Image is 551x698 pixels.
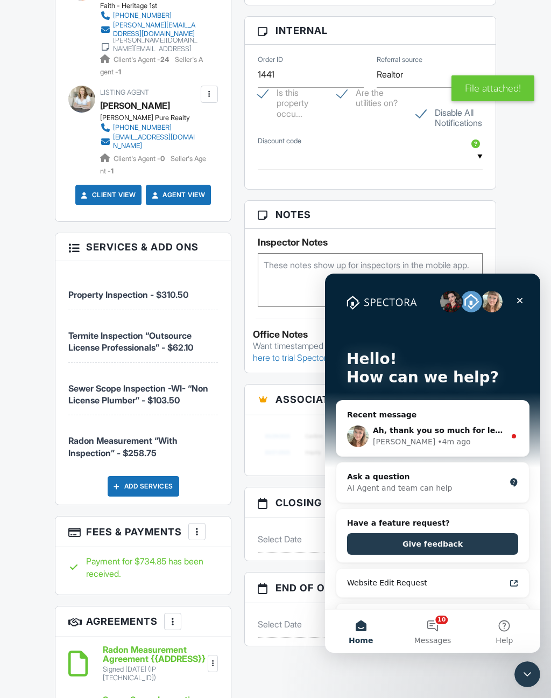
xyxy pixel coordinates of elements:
span: Listing Agent [100,88,149,96]
a: [PHONE_NUMBER] [100,122,197,133]
div: Office Notes [253,329,488,340]
strong: 1 [111,167,114,175]
span: Termite Inspection “Outsource License Professionals” - $62.10 [68,330,193,353]
li: Service: Property Inspection [68,269,217,310]
div: File attached! [451,75,534,101]
label: Referral source [377,55,422,65]
div: [PHONE_NUMBER] [113,123,172,132]
strong: 24 [160,55,169,64]
strong: 0 [160,155,165,163]
img: blurred-tasks-251b60f19c3f713f9215ee2a18cbf2105fc2d72fcd585247cf5e9ec0c957c1dd.png [258,423,483,465]
a: Click here to trial Spectora Advanced. [253,340,471,363]
a: [PHONE_NUMBER] [100,10,197,21]
h3: Agreements [55,606,230,637]
span: Seller's Agent - [100,155,206,174]
div: Payment for $734.85 has been received. [68,555,217,580]
li: Service: Sewer Scope Inspection -WI- “Non License Plumber” [68,363,217,416]
label: Is this property occupied? [258,88,324,101]
li: Service: Radon Measurement “With Inspection” [68,415,217,467]
h5: Inspector Notes [258,237,483,248]
a: [PERSON_NAME][EMAIL_ADDRESS][DOMAIN_NAME] [100,21,197,38]
span: Client's Agent - [114,155,166,163]
h3: Fees & Payments [55,516,230,547]
a: Radon Measurement Agreement {{ADDRESS}} Signed [DATE] (IP [TECHNICAL_ID]) [103,645,206,682]
a: [PERSON_NAME] [100,97,170,114]
div: Signed [DATE] (IP [TECHNICAL_ID]) [103,665,206,682]
h3: Internal [245,17,496,45]
div: [PERSON_NAME] Pure Realty [100,114,206,122]
div: [PHONE_NUMBER] [113,11,172,20]
label: Order ID [258,55,283,65]
li: Service: Termite Inspection “Outsource License Professionals” [68,310,217,363]
div: [PERSON_NAME][EMAIL_ADDRESS][DOMAIN_NAME] [113,21,197,38]
a: Client View [79,190,136,200]
h3: Services & Add ons [55,233,230,261]
a: [EMAIL_ADDRESS][DOMAIN_NAME] [100,133,197,150]
span: End of Option Period [275,581,399,595]
p: Want timestamped internal notes for your office staff? [253,340,488,364]
input: Select Date [258,526,344,553]
div: [EMAIL_ADDRESS][DOMAIN_NAME] [113,133,197,150]
span: Radon Measurement “With Inspection” - $258.75 [68,435,178,458]
span: Sewer Scope Inspection -WI- “Non License Plumber” - $103.50 [68,383,208,406]
span: Client's Agent - [114,55,171,64]
div: Add Services [108,476,179,497]
span: Property Inspection - $310.50 [68,289,188,300]
div: Faith - Heritage 1st [100,2,206,10]
h6: Radon Measurement Agreement {{ADDRESS}} [103,645,206,664]
label: Disable All Notifications [416,108,482,121]
h3: Notes [245,201,496,229]
span: Associated Tasks [275,392,380,407]
label: Are the utilities on? [337,88,403,101]
iframe: Intercom live chat [514,661,540,687]
span: Closing date [275,495,351,510]
div: [PERSON_NAME][EMAIL_ADDRESS][DOMAIN_NAME] [PERSON_NAME][DOMAIN_NAME][EMAIL_ADDRESS][PERSON_NAME][... [113,19,197,71]
iframe: Intercom live chat [325,274,540,653]
strong: 1 [118,68,121,76]
input: Select Date [258,611,344,638]
label: Discount code [258,136,301,146]
a: Agent View [150,190,205,200]
span: Seller's Agent - [100,55,203,75]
